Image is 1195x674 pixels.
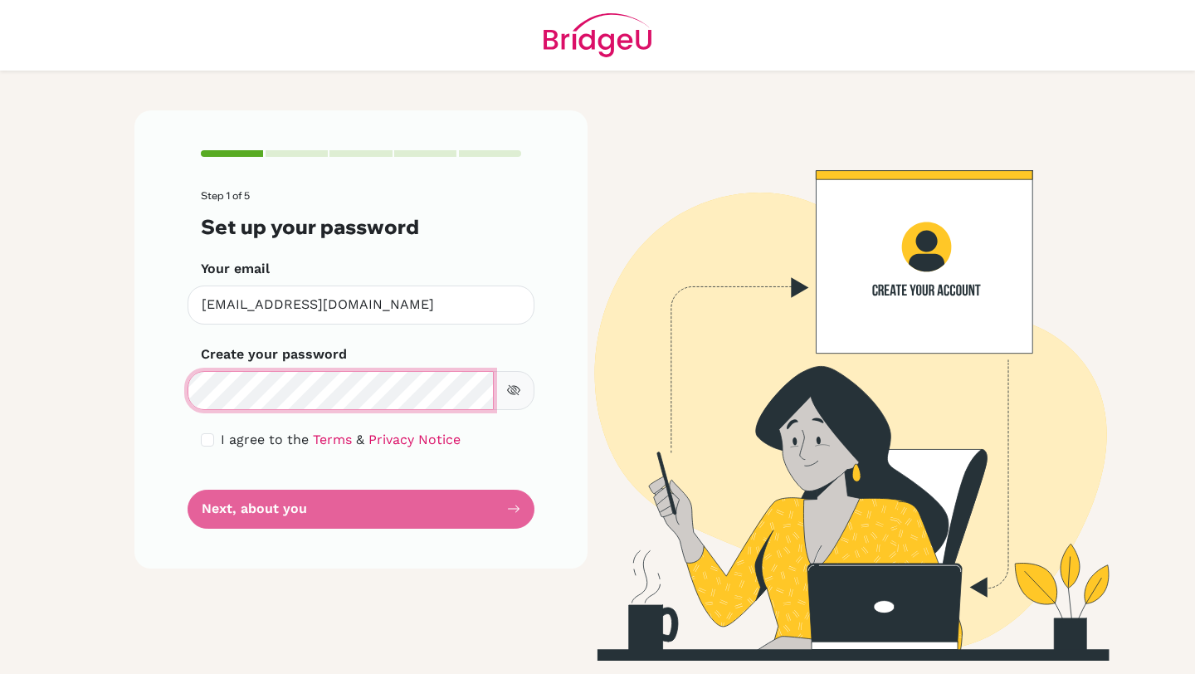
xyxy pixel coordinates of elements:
label: Create your password [201,344,347,364]
span: & [356,432,364,447]
input: Insert your email* [188,286,534,325]
label: Your email [201,259,270,279]
span: I agree to the [221,432,309,447]
h3: Set up your password [201,215,521,239]
a: Terms [313,432,352,447]
a: Privacy Notice [368,432,461,447]
span: Step 1 of 5 [201,189,250,202]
